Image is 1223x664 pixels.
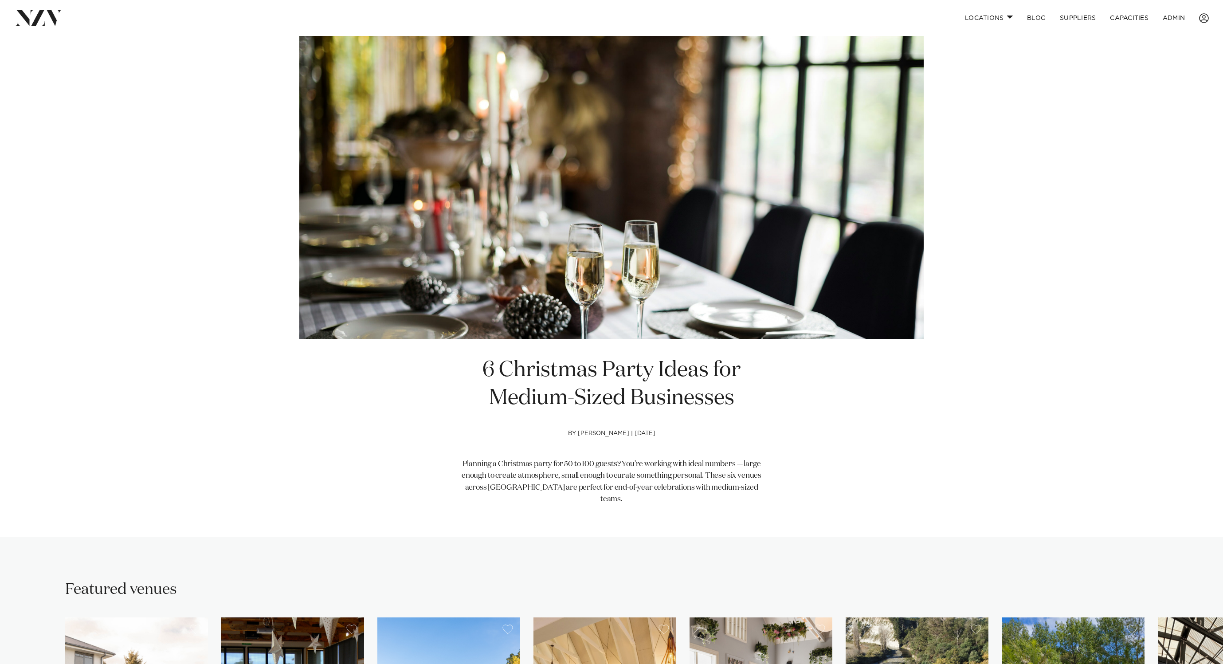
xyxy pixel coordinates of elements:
[1020,8,1053,28] a: BLOG
[1053,8,1103,28] a: SUPPLIERS
[1156,8,1192,28] a: ADMIN
[958,8,1020,28] a: Locations
[14,10,63,26] img: nzv-logo.png
[460,459,763,505] p: Planning a Christmas party for 50 to 100 guests? You’re working with ideal numbers — large enough...
[299,36,924,339] img: 6 Christmas Party Ideas for Medium-Sized Businesses
[460,357,763,413] h1: 6 Christmas Party Ideas for Medium-Sized Businesses
[1103,8,1156,28] a: Capacities
[65,580,177,600] h2: Featured venues
[460,430,763,459] h4: by [PERSON_NAME] | [DATE]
